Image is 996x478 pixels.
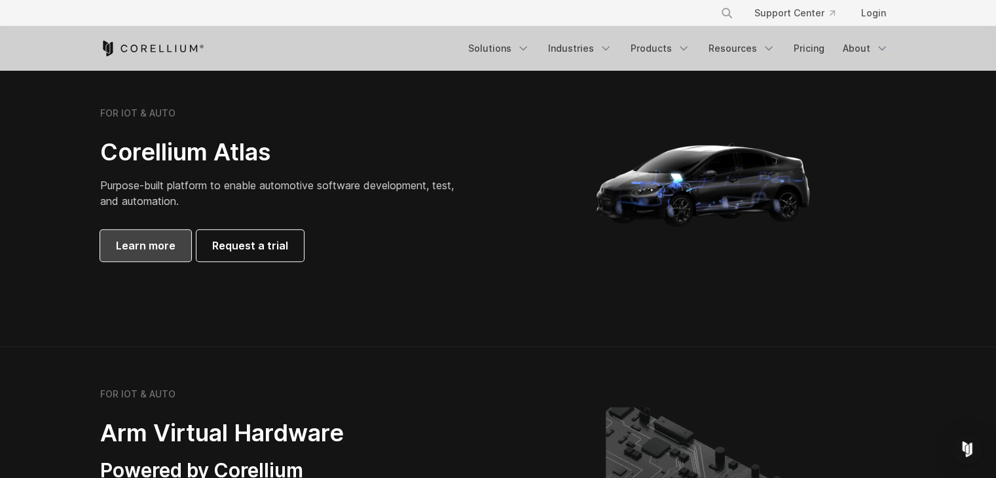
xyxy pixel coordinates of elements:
span: Request a trial [212,238,288,253]
a: Request a trial [196,230,304,261]
span: Learn more [116,238,175,253]
a: Corellium Home [100,41,204,56]
h6: FOR IOT & AUTO [100,107,175,119]
span: Purpose-built platform to enable automotive software development, test, and automation. [100,179,454,208]
a: About [835,37,896,60]
a: Products [623,37,698,60]
a: Solutions [460,37,538,60]
div: Navigation Menu [705,1,896,25]
h2: Corellium Atlas [100,138,467,167]
a: Learn more [100,230,191,261]
h6: FOR IOT & AUTO [100,388,175,400]
div: Open Intercom Messenger [951,433,983,465]
a: Support Center [744,1,845,25]
div: Navigation Menu [460,37,896,60]
a: Industries [540,37,620,60]
button: Search [715,1,739,25]
a: Login [851,1,896,25]
h2: Arm Virtual Hardware [100,418,467,448]
a: Resources [701,37,783,60]
img: Corellium_Hero_Atlas_alt [573,53,835,315]
a: Pricing [786,37,832,60]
